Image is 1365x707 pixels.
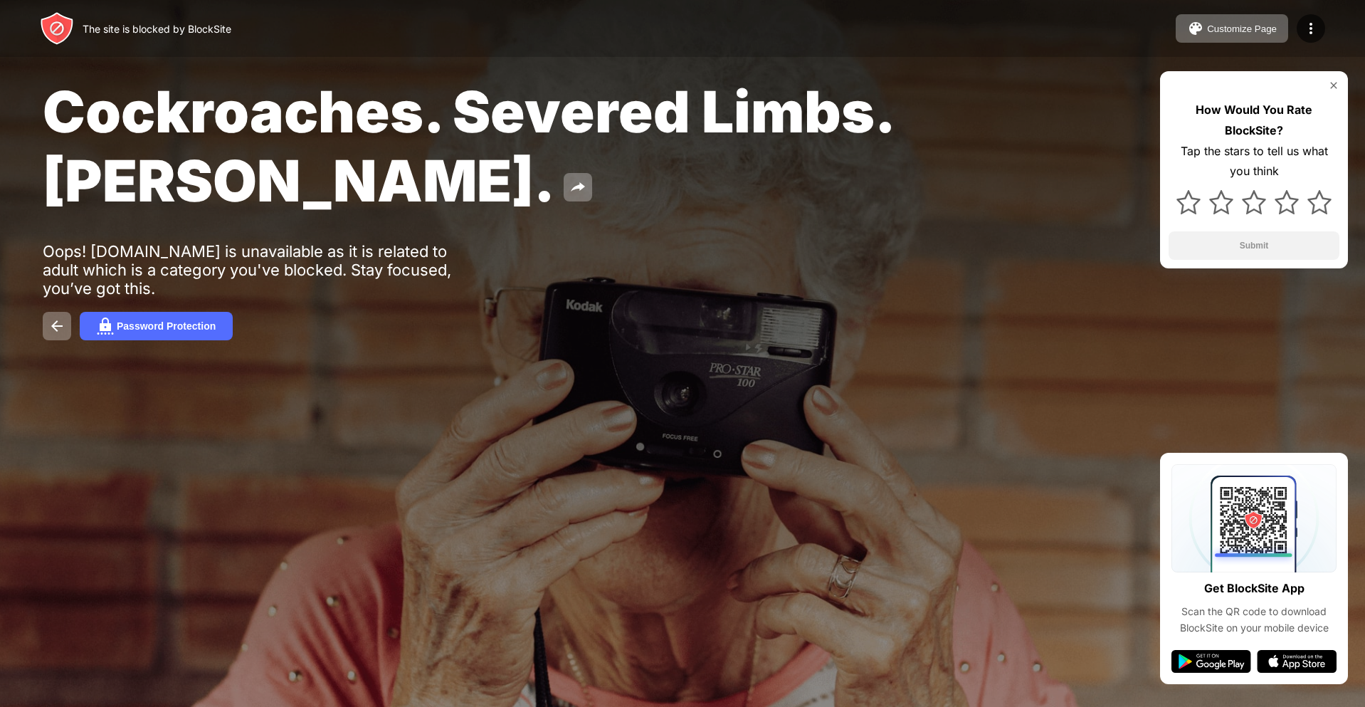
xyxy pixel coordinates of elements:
span: Cockroaches. Severed Limbs. [PERSON_NAME]. [43,77,892,215]
img: star.svg [1242,190,1266,214]
img: password.svg [97,318,114,335]
img: back.svg [48,318,65,335]
div: Oops! [DOMAIN_NAME] is unavailable as it is related to adult which is a category you've blocked. ... [43,242,483,298]
img: menu-icon.svg [1302,20,1319,37]
img: app-store.svg [1257,650,1337,673]
div: How Would You Rate BlockSite? [1169,100,1339,141]
img: qrcode.svg [1171,464,1337,572]
button: Submit [1169,231,1339,260]
img: header-logo.svg [40,11,74,46]
img: star.svg [1307,190,1332,214]
img: star.svg [1209,190,1233,214]
div: Tap the stars to tell us what you think [1169,141,1339,182]
img: star.svg [1275,190,1299,214]
div: Get BlockSite App [1204,578,1305,599]
img: share.svg [569,179,586,196]
img: star.svg [1176,190,1201,214]
div: The site is blocked by BlockSite [83,23,231,35]
div: Scan the QR code to download BlockSite on your mobile device [1171,604,1337,636]
div: Customize Page [1207,23,1277,34]
img: pallet.svg [1187,20,1204,37]
img: google-play.svg [1171,650,1251,673]
button: Customize Page [1176,14,1288,43]
img: rate-us-close.svg [1328,80,1339,91]
div: Password Protection [117,320,216,332]
button: Password Protection [80,312,233,340]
